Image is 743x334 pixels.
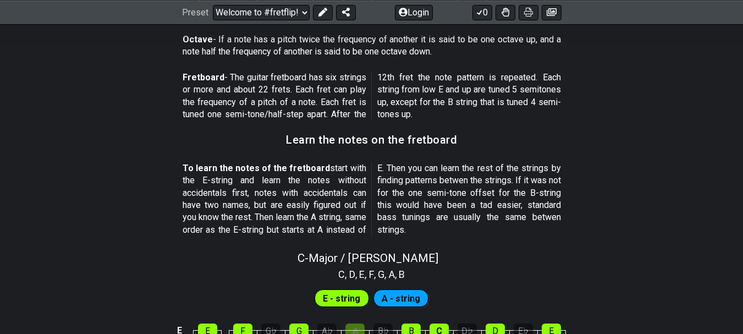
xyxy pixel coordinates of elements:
[355,267,360,282] span: ,
[183,162,561,236] p: start with the E-string and learn the notes without accidentals first, notes with accidentals can...
[382,291,420,306] span: First enable full edit mode to edit
[378,267,384,282] span: G
[395,4,433,20] button: Login
[472,4,492,20] button: 0
[183,163,331,173] strong: To learn the notes of the fretboard
[359,267,365,282] span: E
[183,72,224,83] strong: Fretboard
[496,4,515,20] button: Toggle Dexterity for all fretkits
[399,267,405,282] span: B
[213,4,310,20] select: Preset
[374,267,378,282] span: ,
[183,34,561,58] p: - If a note has a pitch twice the frequency of another it is said to be one octave up, and a note...
[333,265,410,282] section: Scale pitch classes
[298,251,438,265] span: C - Major / [PERSON_NAME]
[395,267,399,282] span: ,
[286,134,457,146] h3: Learn the notes on the fretboard
[183,34,213,45] strong: Octave
[336,4,356,20] button: Share Preset
[345,267,349,282] span: ,
[389,267,395,282] span: A
[365,267,369,282] span: ,
[313,4,333,20] button: Edit Preset
[183,72,561,121] p: - The guitar fretboard has six strings or more and about 22 frets. Each fret can play the frequen...
[384,267,389,282] span: ,
[369,267,374,282] span: F
[519,4,538,20] button: Print
[323,291,360,306] span: First enable full edit mode to edit
[182,7,208,18] span: Preset
[338,267,345,282] span: C
[542,4,562,20] button: Create image
[349,267,355,282] span: D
